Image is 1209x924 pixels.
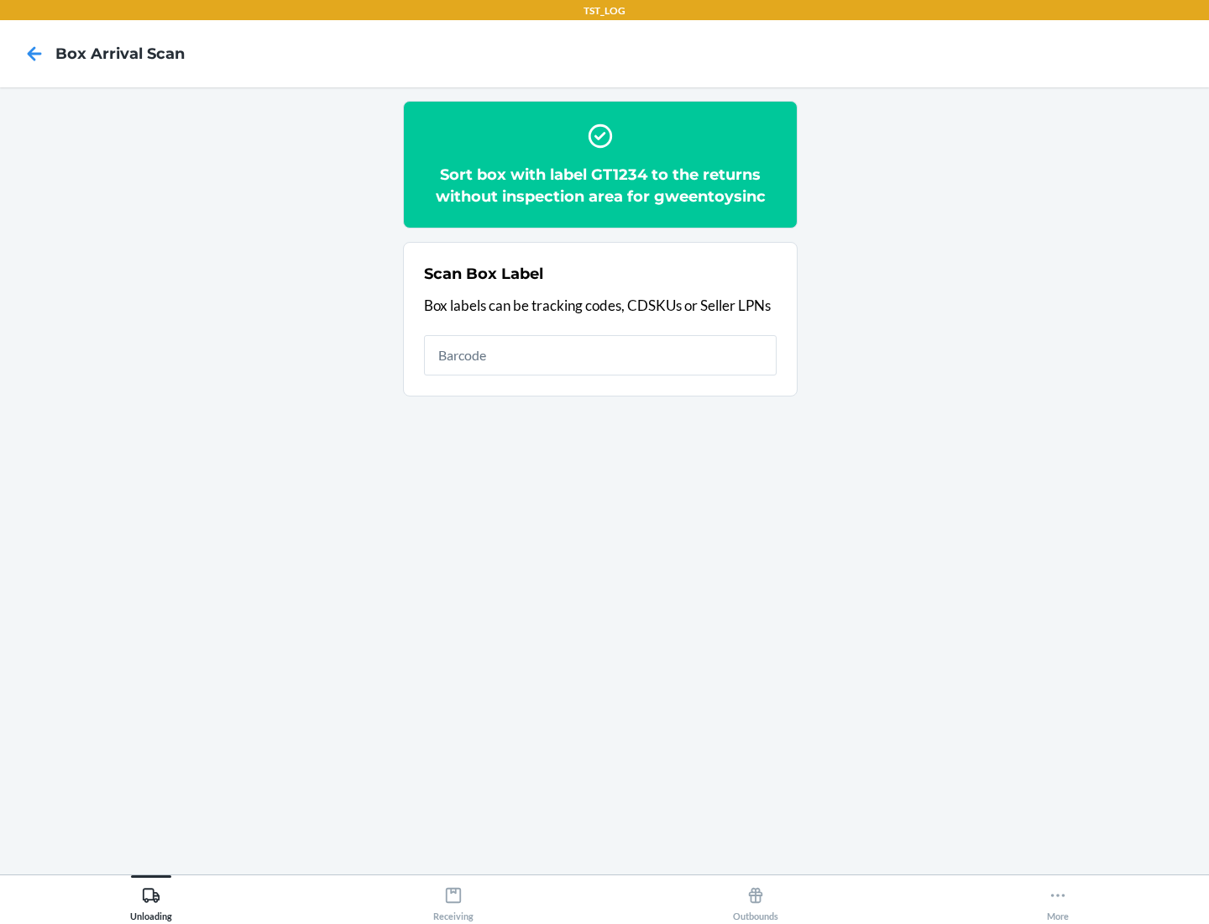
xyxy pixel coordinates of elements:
div: Unloading [130,879,172,921]
p: Box labels can be tracking codes, CDSKUs or Seller LPNs [424,295,777,317]
input: Barcode [424,335,777,375]
p: TST_LOG [584,3,625,18]
h2: Scan Box Label [424,263,543,285]
button: Outbounds [604,875,907,921]
h4: Box Arrival Scan [55,43,185,65]
h2: Sort box with label GT1234 to the returns without inspection area for gweentoysinc [424,164,777,207]
button: More [907,875,1209,921]
button: Receiving [302,875,604,921]
div: More [1047,879,1069,921]
div: Outbounds [733,879,778,921]
div: Receiving [433,879,474,921]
